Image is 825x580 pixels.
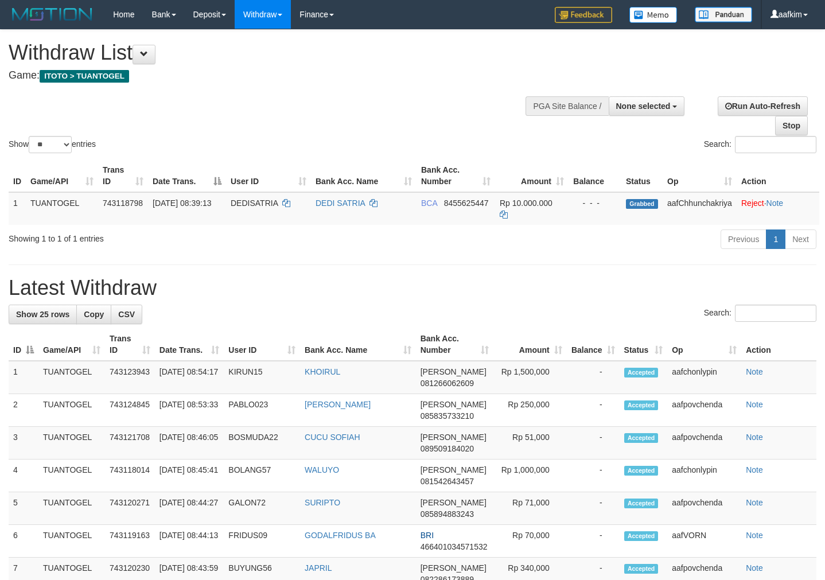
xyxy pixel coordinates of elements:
span: Accepted [624,368,659,377]
th: Bank Acc. Number: activate to sort column ascending [417,159,495,192]
td: GALON72 [224,492,300,525]
input: Search: [735,305,816,322]
td: 4 [9,460,38,492]
th: Amount: activate to sort column ascending [495,159,569,192]
span: None selected [616,102,671,111]
td: Rp 250,000 [493,394,567,427]
span: Accepted [624,531,659,541]
img: panduan.png [695,7,752,22]
a: GODALFRIDUS BA [305,531,376,540]
span: Accepted [624,433,659,443]
th: Amount: activate to sort column ascending [493,328,567,361]
td: 743119163 [105,525,155,558]
span: Accepted [624,466,659,476]
img: Button%20Memo.svg [629,7,678,23]
td: BOLANG57 [224,460,300,492]
h1: Withdraw List [9,41,539,64]
td: PABLO023 [224,394,300,427]
span: [PERSON_NAME] [421,465,487,474]
a: Note [746,498,763,507]
td: - [567,361,620,394]
td: aafchonlypin [667,460,741,492]
a: Note [746,400,763,409]
a: CSV [111,305,142,324]
a: Next [785,229,816,249]
a: Note [746,367,763,376]
span: Copy [84,310,104,319]
td: [DATE] 08:54:17 [155,361,224,394]
td: 743120271 [105,492,155,525]
td: [DATE] 08:44:13 [155,525,224,558]
a: KHOIRUL [305,367,340,376]
td: aafVORN [667,525,741,558]
td: Rp 1,000,000 [493,460,567,492]
span: Accepted [624,499,659,508]
th: User ID: activate to sort column ascending [224,328,300,361]
a: Reject [741,198,764,208]
span: 743118798 [103,198,143,208]
td: 1 [9,192,26,225]
td: - [567,525,620,558]
td: KIRUN15 [224,361,300,394]
span: Accepted [624,564,659,574]
th: Trans ID: activate to sort column ascending [105,328,155,361]
td: 743124845 [105,394,155,427]
td: Rp 51,000 [493,427,567,460]
span: Copy 081542643457 to clipboard [421,477,474,486]
th: User ID: activate to sort column ascending [226,159,311,192]
a: DEDI SATRIA [316,198,365,208]
td: Rp 71,000 [493,492,567,525]
td: - [567,492,620,525]
th: Bank Acc. Name: activate to sort column ascending [311,159,417,192]
span: Accepted [624,400,659,410]
th: Status [621,159,663,192]
a: Note [766,198,784,208]
td: Rp 70,000 [493,525,567,558]
th: Date Trans.: activate to sort column ascending [155,328,224,361]
span: [DATE] 08:39:13 [153,198,211,208]
td: - [567,394,620,427]
td: TUANTOGEL [38,427,105,460]
a: 1 [766,229,785,249]
span: Copy 085894883243 to clipboard [421,509,474,519]
span: Copy 8455625447 to clipboard [444,198,489,208]
a: Note [746,531,763,540]
th: Op: activate to sort column ascending [663,159,737,192]
td: TUANTOGEL [38,361,105,394]
td: aafpovchenda [667,427,741,460]
a: Note [746,433,763,442]
th: Trans ID: activate to sort column ascending [98,159,148,192]
th: Bank Acc. Number: activate to sort column ascending [416,328,493,361]
label: Show entries [9,136,96,153]
span: Rp 10.000.000 [500,198,552,208]
th: Game/API: activate to sort column ascending [38,328,105,361]
td: Rp 1,500,000 [493,361,567,394]
td: 5 [9,492,38,525]
input: Search: [735,136,816,153]
span: Grabbed [626,199,658,209]
td: BOSMUDA22 [224,427,300,460]
td: aafchonlypin [667,361,741,394]
select: Showentries [29,136,72,153]
span: Show 25 rows [16,310,69,319]
th: ID: activate to sort column descending [9,328,38,361]
td: 2 [9,394,38,427]
a: Show 25 rows [9,305,77,324]
td: · [737,192,819,225]
a: SURIPTO [305,498,340,507]
td: 743121708 [105,427,155,460]
th: Date Trans.: activate to sort column descending [148,159,226,192]
td: 3 [9,427,38,460]
td: 743118014 [105,460,155,492]
span: CSV [118,310,135,319]
a: Note [746,465,763,474]
h1: Latest Withdraw [9,277,816,299]
th: Action [741,328,816,361]
a: [PERSON_NAME] [305,400,371,409]
span: [PERSON_NAME] [421,400,487,409]
td: [DATE] 08:44:27 [155,492,224,525]
a: CUCU SOFIAH [305,433,360,442]
span: Copy 085835733210 to clipboard [421,411,474,421]
a: Copy [76,305,111,324]
th: Game/API: activate to sort column ascending [26,159,98,192]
